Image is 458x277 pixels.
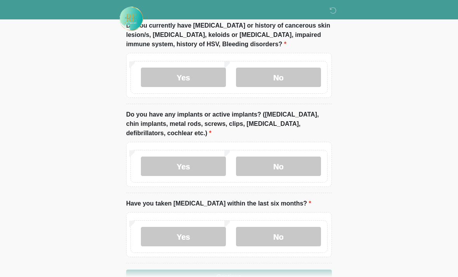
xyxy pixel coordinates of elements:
label: Yes [141,157,226,176]
label: No [236,68,321,87]
label: No [236,157,321,176]
label: Have you taken [MEDICAL_DATA] within the last six months? [126,199,311,208]
label: Yes [141,227,226,246]
label: No [236,227,321,246]
label: Yes [141,68,226,87]
label: Do you have any implants or active implants? ([MEDICAL_DATA], chin implants, metal rods, screws, ... [126,110,332,138]
img: Rehydrate Aesthetics & Wellness Logo [118,6,144,31]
